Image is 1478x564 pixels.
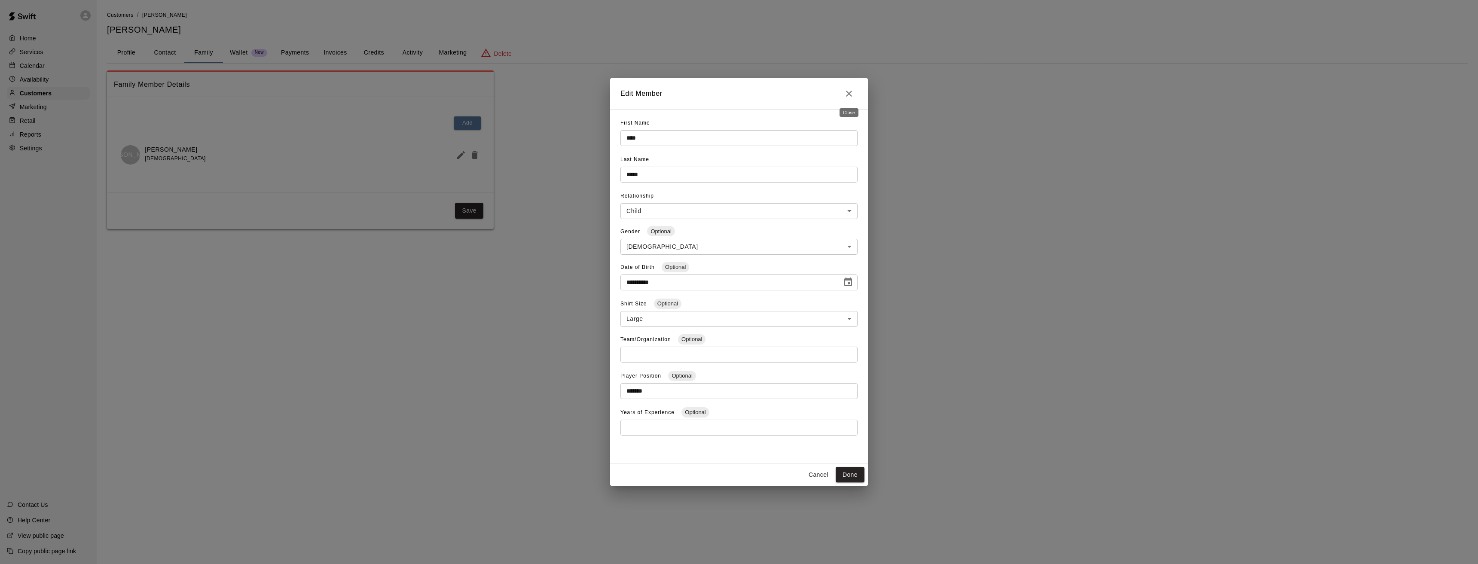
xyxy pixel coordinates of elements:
[620,239,858,255] div: [DEMOGRAPHIC_DATA]
[678,336,705,342] span: Optional
[620,193,654,199] span: Relationship
[681,409,709,415] span: Optional
[805,467,832,483] button: Cancel
[836,467,864,483] button: Done
[620,229,642,235] span: Gender
[620,373,663,379] span: Player Position
[620,301,649,307] span: Shirt Size
[840,274,857,291] button: Choose date, selected date is Jan 3, 2009
[620,264,657,270] span: Date of Birth
[647,228,675,235] span: Optional
[620,203,858,219] div: Child
[620,311,858,327] div: Large
[620,156,649,162] span: Last Name
[840,85,858,102] button: Close
[620,120,650,126] span: First Name
[662,264,689,270] span: Optional
[654,300,681,307] span: Optional
[620,409,676,415] span: Years of Experience
[668,372,696,379] span: Optional
[610,78,868,109] h2: Edit Member
[620,336,673,342] span: Team/Organization
[840,108,858,117] div: Close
